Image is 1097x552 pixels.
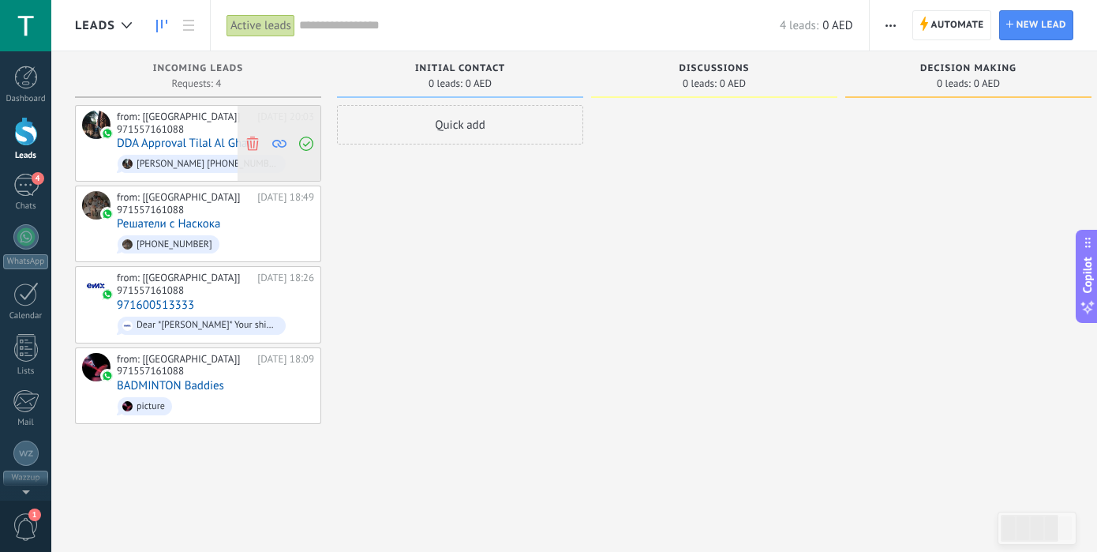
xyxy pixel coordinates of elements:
[937,79,971,88] span: 0 leads:
[227,14,295,37] div: Active leads
[920,63,1017,74] span: Decision making
[82,353,110,381] div: BADMINTON Baddies
[153,63,243,74] span: Incoming leads
[337,105,583,145] div: Quick add
[3,254,48,269] div: WhatsApp
[999,10,1073,40] a: New lead
[466,79,492,88] span: 0 AED
[102,289,113,300] img: com.wazzup.whatsapp.svg
[257,191,314,216] div: [DATE] 18:49
[137,239,212,250] div: [PHONE_NUMBER]
[102,370,113,381] img: com.wazzup.whatsapp.svg
[415,63,505,74] span: Initial contact
[3,366,49,377] div: Lists
[345,63,575,77] div: Initial contact
[82,191,110,220] div: Решатели с Наскока
[82,111,110,139] div: DDA Approval Tilal Al Ghaf
[117,217,220,231] a: Решатели с Наскока
[720,79,746,88] span: 0 AED
[117,299,194,312] a: 971600513333
[853,63,1084,77] div: Decision making
[679,63,749,74] span: Discussions
[257,272,314,296] div: [DATE] 18:26
[32,172,44,185] span: 4
[3,311,49,321] div: Calendar
[931,11,984,39] span: Automate
[974,79,1000,88] span: 0 AED
[429,79,462,88] span: 0 leads:
[75,18,115,33] span: Leads
[3,418,49,428] div: Mail
[1080,257,1095,293] span: Copilot
[117,191,252,216] div: from: [[GEOGRAPHIC_DATA]] 971557161088
[822,18,852,33] span: 0 AED
[28,509,41,521] span: 1
[102,128,113,139] img: com.wazzup.whatsapp.svg
[879,10,902,40] button: More
[148,10,175,41] a: Leads
[19,446,33,460] img: Wazzup
[102,208,113,220] img: com.wazzup.whatsapp.svg
[117,111,252,135] div: from: [[GEOGRAPHIC_DATA]] 971557161088
[3,201,49,212] div: Chats
[1017,11,1066,39] span: New lead
[83,63,313,77] div: Incoming leads
[175,10,202,41] a: List
[117,379,224,392] a: BADMINTON Baddies
[137,320,279,331] div: Dear *[PERSON_NAME]* Your shipment *1100029573902* has been delivered. If you have any questions ...
[780,18,818,33] span: 4 leads:
[683,79,717,88] span: 0 leads:
[912,10,991,40] a: Automate
[137,401,165,412] div: picture
[172,79,222,88] span: Requests: 4
[82,272,110,300] div: 971600513333
[117,272,252,296] div: from: [[GEOGRAPHIC_DATA]] 971557161088
[3,94,49,104] div: Dashboard
[137,159,279,170] div: [PERSON_NAME] [PHONE_NUMBER] Bro do you know how to submit portal or I med to do ?
[599,63,829,77] div: Discussions
[3,471,48,486] div: Wazzup
[117,353,252,377] div: from: [[GEOGRAPHIC_DATA]] 971557161088
[257,353,314,377] div: [DATE] 18:09
[117,137,251,150] a: DDA Approval Tilal Al Ghaf
[3,151,49,161] div: Leads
